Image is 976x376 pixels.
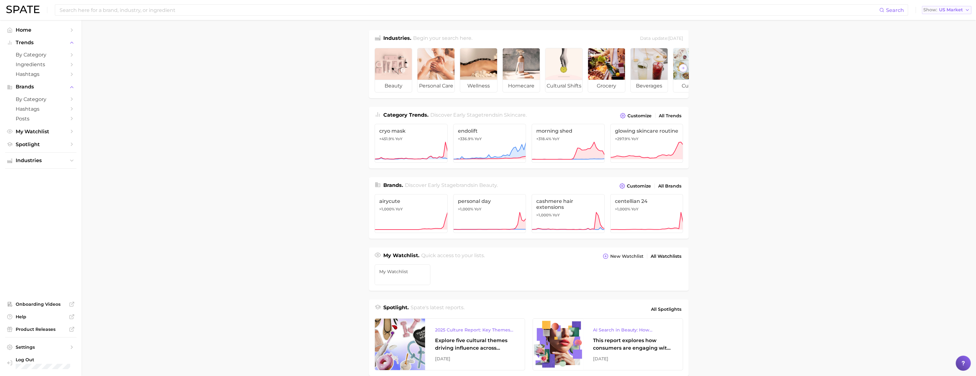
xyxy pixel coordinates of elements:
[5,60,76,69] a: Ingredients
[657,112,683,120] a: All Trends
[532,194,605,233] a: cashmere hair extensions>1,000% YoY
[395,136,402,141] span: YoY
[405,182,498,188] span: Discover Early Stage brands in .
[5,82,76,92] button: Brands
[640,34,683,43] div: Data update: [DATE]
[458,198,522,204] span: personal day
[59,5,879,15] input: Search here for a brand, industry, or ingredient
[16,40,66,45] span: Trends
[375,80,412,92] span: beauty
[631,80,668,92] span: beverages
[649,304,683,315] a: All Spotlights
[5,156,76,165] button: Industries
[16,357,71,363] span: Log Out
[5,94,76,104] a: by Category
[435,355,515,363] div: [DATE]
[615,207,630,211] span: >1,000%
[379,128,443,134] span: cryo mask
[375,194,448,233] a: airycute>1,000% YoY
[552,136,559,141] span: YoY
[379,136,394,141] span: +451.9%
[396,207,403,212] span: YoY
[618,182,653,190] button: Customize
[460,48,497,93] a: wellness
[5,50,76,60] a: by Category
[922,6,971,14] button: ShowUS Market
[610,254,643,259] span: New Watchlist
[651,305,681,313] span: All Spotlights
[421,252,485,261] h2: Quick access to your lists.
[16,141,66,147] span: Spotlight
[5,25,76,35] a: Home
[383,34,411,43] h1: Industries.
[5,355,76,371] a: Log out. Currently logged in with e-mail doyeon@spate.nyc.
[458,207,473,211] span: >1,000%
[5,312,76,321] a: Help
[593,355,673,363] div: [DATE]
[631,136,638,141] span: YoY
[649,252,683,261] a: All Watchlists
[532,124,605,163] a: morning shed+318.4% YoY
[375,48,412,93] a: beauty
[16,326,66,332] span: Product Releases
[5,69,76,79] a: Hashtags
[504,112,526,118] span: skincare
[379,207,395,211] span: >1,000%
[630,48,668,93] a: beverages
[379,269,426,274] span: My Watchlist
[503,80,540,92] span: homecare
[417,48,455,93] a: personal care
[16,158,66,163] span: Industries
[16,344,66,350] span: Settings
[16,96,66,102] span: by Category
[627,113,652,119] span: Customize
[458,136,474,141] span: +336.9%
[627,183,651,189] span: Customize
[16,61,66,67] span: Ingredients
[5,114,76,124] a: Posts
[5,342,76,352] a: Settings
[923,8,937,12] span: Show
[379,198,443,204] span: airycute
[618,111,653,120] button: Customize
[601,252,645,261] button: New Watchlist
[673,48,711,93] a: culinary
[679,64,687,72] button: Scroll Right
[375,264,430,285] a: My Watchlist
[383,182,403,188] span: Brands .
[411,304,464,315] h2: Spate's latest reports.
[610,194,683,233] a: centellian 24>1,000% YoY
[651,254,681,259] span: All Watchlists
[16,314,66,320] span: Help
[417,80,454,92] span: personal care
[383,112,428,118] span: Category Trends .
[886,7,904,13] span: Search
[502,48,540,93] a: homecare
[545,48,583,93] a: cultural shifts
[435,326,515,334] div: 2025 Culture Report: Key Themes That Are Shaping Consumer Demand
[458,128,522,134] span: endolift
[375,318,525,370] a: 2025 Culture Report: Key Themes That Are Shaping Consumer DemandExplore five cultural themes driv...
[375,124,448,163] a: cryo mask+451.9% YoY
[5,299,76,309] a: Onboarding Videos
[453,194,526,233] a: personal day>1,000% YoY
[588,80,625,92] span: grocery
[593,326,673,334] div: AI Search in Beauty: How Consumers Are Using ChatGPT vs. Google Search
[16,106,66,112] span: Hashtags
[475,136,482,141] span: YoY
[615,136,630,141] span: +297.9%
[659,113,681,119] span: All Trends
[673,80,710,92] span: culinary
[5,140,76,149] a: Spotlight
[430,112,527,118] span: Discover Early Stage trends in .
[383,252,419,261] h1: My Watchlist.
[536,136,551,141] span: +318.4%
[453,124,526,163] a: endolift+336.9% YoY
[460,80,497,92] span: wellness
[5,104,76,114] a: Hashtags
[631,207,638,212] span: YoY
[939,8,963,12] span: US Market
[474,207,481,212] span: YoY
[16,301,66,307] span: Onboarding Videos
[545,80,582,92] span: cultural shifts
